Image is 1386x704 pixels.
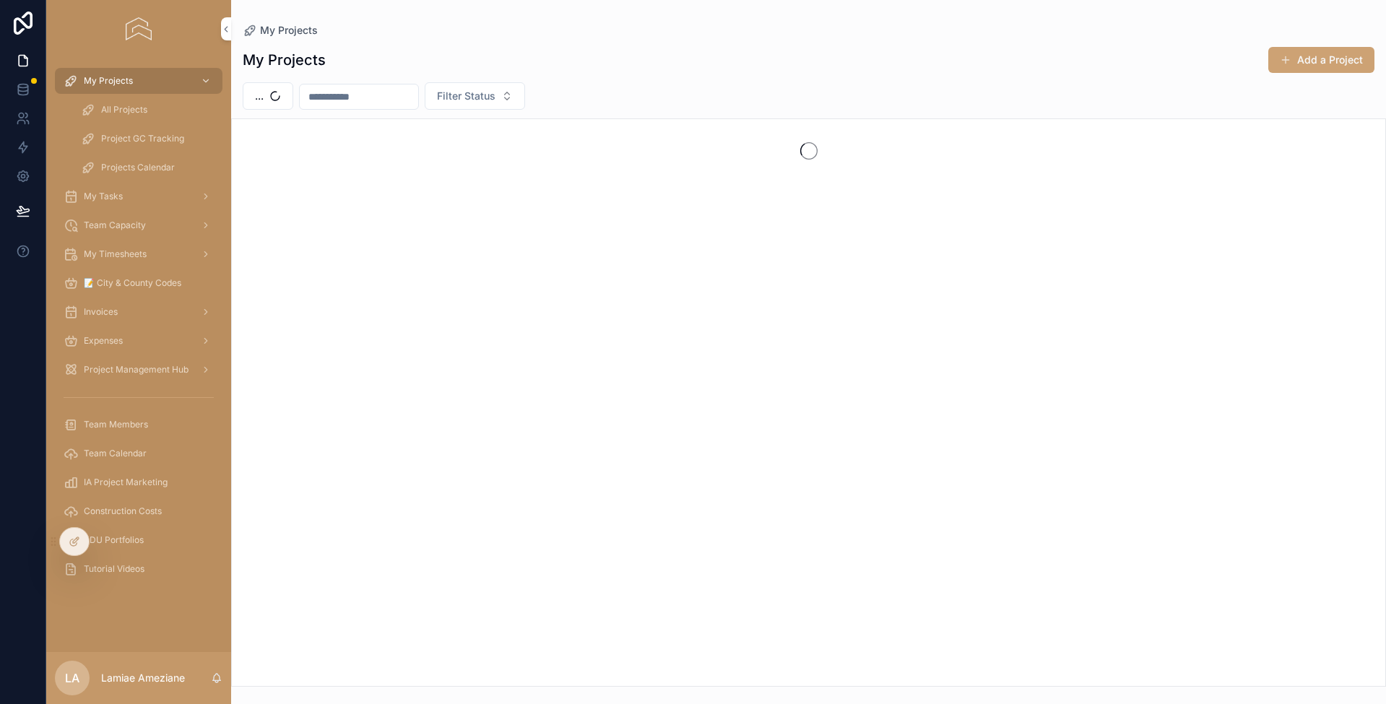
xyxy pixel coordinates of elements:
[55,498,222,524] a: Construction Costs
[65,669,79,687] span: LA
[101,104,147,116] span: All Projects
[55,440,222,466] a: Team Calendar
[55,357,222,383] a: Project Management Hub
[255,89,264,103] span: ...
[55,183,222,209] a: My Tasks
[55,469,222,495] a: IA Project Marketing
[72,97,222,123] a: All Projects
[55,527,222,553] a: ADU Portfolios
[243,23,318,38] a: My Projects
[101,133,184,144] span: Project GC Tracking
[84,248,147,260] span: My Timesheets
[84,477,168,488] span: IA Project Marketing
[84,364,189,375] span: Project Management Hub
[46,58,231,601] div: scrollable content
[55,212,222,238] a: Team Capacity
[84,505,162,517] span: Construction Costs
[425,82,525,110] button: Select Button
[84,563,144,575] span: Tutorial Videos
[55,270,222,296] a: 📝 City & County Codes
[55,412,222,438] a: Team Members
[84,335,123,347] span: Expenses
[84,277,181,289] span: 📝 City & County Codes
[101,671,185,685] p: Lamiae Ameziane
[72,126,222,152] a: Project GC Tracking
[84,306,118,318] span: Invoices
[84,419,148,430] span: Team Members
[55,68,222,94] a: My Projects
[84,534,144,546] span: ADU Portfolios
[55,328,222,354] a: Expenses
[84,220,146,231] span: Team Capacity
[55,241,222,267] a: My Timesheets
[126,17,151,40] img: App logo
[84,191,123,202] span: My Tasks
[101,162,175,173] span: Projects Calendar
[243,82,293,110] button: Select Button
[84,75,133,87] span: My Projects
[1268,47,1374,73] button: Add a Project
[55,299,222,325] a: Invoices
[55,556,222,582] a: Tutorial Videos
[437,89,495,103] span: Filter Status
[72,155,222,181] a: Projects Calendar
[243,50,326,70] h1: My Projects
[260,23,318,38] span: My Projects
[84,448,147,459] span: Team Calendar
